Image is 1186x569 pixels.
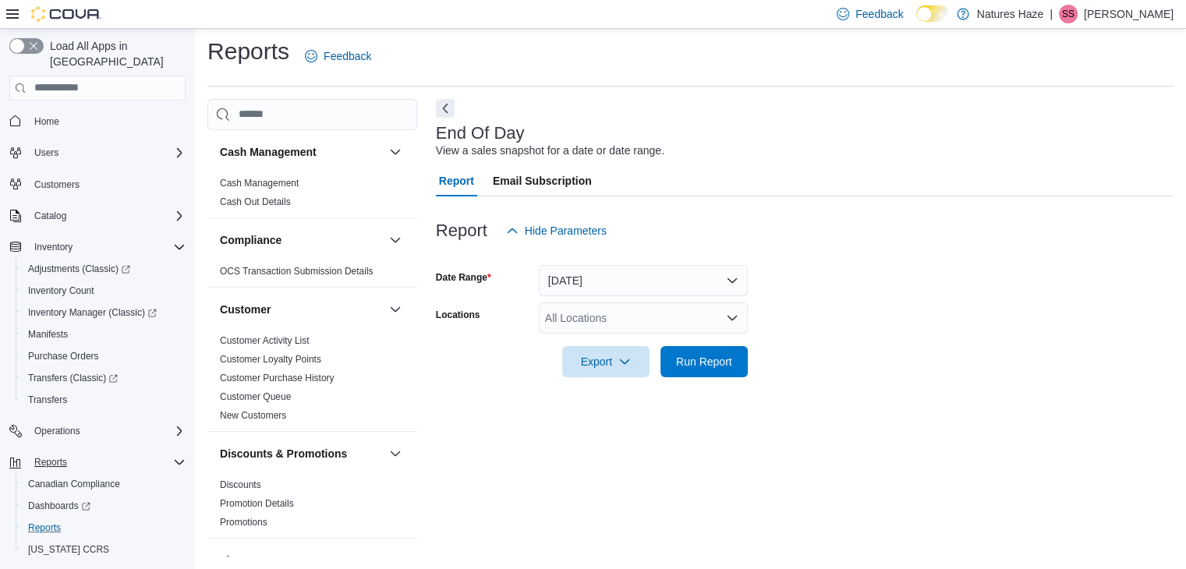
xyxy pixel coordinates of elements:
span: OCS Transaction Submission Details [220,265,374,277]
span: Canadian Compliance [28,478,120,490]
span: Inventory Count [28,284,94,297]
span: Customer Queue [220,391,291,403]
span: Transfers (Classic) [22,369,186,387]
button: Inventory [28,238,79,256]
span: Discounts [220,479,261,491]
span: Users [34,147,58,159]
span: Cash Out Details [220,196,291,208]
h3: Compliance [220,232,281,248]
span: Adjustments (Classic) [28,263,130,275]
button: Operations [28,422,87,440]
span: Reports [22,518,186,537]
button: Catalog [28,207,73,225]
button: Reports [16,517,192,539]
a: Adjustments (Classic) [16,258,192,280]
a: Promotions [220,517,267,528]
span: Inventory Manager (Classic) [28,306,157,319]
span: Dashboards [28,500,90,512]
button: Discounts & Promotions [220,446,383,461]
button: Compliance [386,231,405,249]
span: Hide Parameters [525,223,607,239]
button: Cash Management [386,143,405,161]
label: Locations [436,309,480,321]
span: [US_STATE] CCRS [28,543,109,556]
button: Operations [3,420,192,442]
span: New Customers [220,409,286,422]
a: Reports [22,518,67,537]
button: Catalog [3,205,192,227]
a: Cash Management [220,178,299,189]
span: Cash Management [220,177,299,189]
span: Purchase Orders [28,350,99,362]
a: Feedback [299,41,377,72]
input: Dark Mode [916,5,949,22]
button: Inventory Count [16,280,192,302]
button: Finance [220,553,383,568]
span: Purchase Orders [22,347,186,366]
h1: Reports [207,36,289,67]
span: Reports [28,453,186,472]
h3: Finance [220,553,261,568]
a: OCS Transaction Submission Details [220,266,374,277]
span: Reports [28,521,61,534]
span: Promotion Details [220,497,294,510]
span: Customer Purchase History [220,372,335,384]
span: Catalog [34,210,66,222]
span: Transfers [22,391,186,409]
h3: Customer [220,302,271,317]
span: Transfers (Classic) [28,372,118,384]
span: Customers [34,178,80,191]
div: Cash Management [207,174,417,217]
button: Users [28,143,65,162]
span: Customer Loyalty Points [220,353,321,366]
a: New Customers [220,410,286,421]
button: Customer [386,300,405,319]
button: Run Report [660,346,748,377]
p: [PERSON_NAME] [1084,5,1174,23]
span: Home [34,115,59,128]
a: Promotion Details [220,498,294,509]
h3: Discounts & Promotions [220,446,347,461]
span: Customer Activity List [220,334,310,347]
h3: End Of Day [436,124,525,143]
button: Open list of options [726,312,738,324]
button: [US_STATE] CCRS [16,539,192,560]
span: Washington CCRS [22,540,186,559]
span: Home [28,111,186,131]
span: Canadian Compliance [22,475,186,493]
a: Inventory Count [22,281,101,300]
a: [US_STATE] CCRS [22,540,115,559]
span: Manifests [22,325,186,344]
button: Hide Parameters [500,215,613,246]
a: Inventory Manager (Classic) [22,303,163,322]
a: Transfers [22,391,73,409]
span: Operations [34,425,80,437]
a: Transfers (Classic) [22,369,124,387]
a: Customer Purchase History [220,373,335,383]
a: Home [28,112,65,131]
button: Inventory [3,236,192,258]
button: Export [562,346,650,377]
span: Dark Mode [916,22,917,23]
span: SS [1062,5,1074,23]
a: Cash Out Details [220,196,291,207]
a: Dashboards [22,497,97,515]
button: Reports [28,453,73,472]
p: Natures Haze [977,5,1044,23]
a: Customers [28,175,86,194]
p: | [1050,5,1053,23]
span: Transfers [28,394,67,406]
a: Inventory Manager (Classic) [16,302,192,323]
span: Inventory Manager (Classic) [22,303,186,322]
span: Catalog [28,207,186,225]
span: Operations [28,422,186,440]
div: View a sales snapshot for a date or date range. [436,143,664,159]
button: Canadian Compliance [16,473,192,495]
a: Discounts [220,479,261,490]
a: Dashboards [16,495,192,517]
a: Adjustments (Classic) [22,260,136,278]
span: Load All Apps in [GEOGRAPHIC_DATA] [44,38,186,69]
button: Compliance [220,232,383,248]
span: Export [572,346,640,377]
img: Cova [31,6,101,22]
